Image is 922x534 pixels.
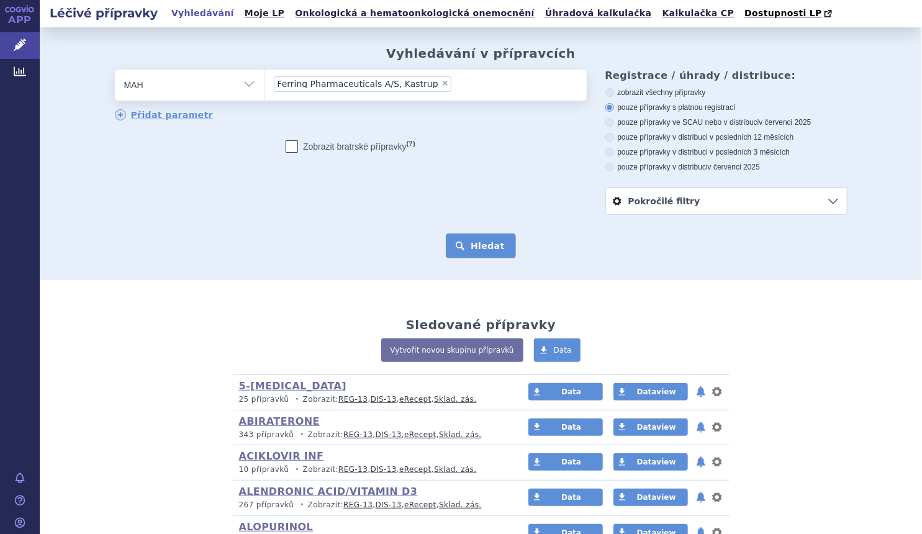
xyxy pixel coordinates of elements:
a: Data [528,383,603,400]
a: Onkologická a hematoonkologická onemocnění [291,5,538,22]
i: • [297,430,308,440]
span: 25 přípravků [239,395,289,404]
a: eRecept [399,395,432,404]
button: notifikace [695,455,707,469]
h3: Registrace / úhrady / distribuce: [605,70,847,81]
a: DIS-13 [376,500,402,509]
a: Dostupnosti LP [741,5,838,22]
a: ALOPURINOL [239,521,314,533]
label: pouze přípravky s platnou registrací [605,102,847,112]
a: eRecept [399,465,432,474]
label: Zobrazit bratrské přípravky [286,140,415,153]
span: v červenci 2025 [708,163,760,171]
span: Dataview [637,387,676,396]
h2: Sledované přípravky [406,317,556,332]
a: eRecept [404,500,436,509]
p: Zobrazit: , , , [239,500,505,510]
span: Data [561,423,581,432]
label: pouze přípravky v distribuci [605,162,847,172]
a: Přidat parametr [115,109,214,120]
a: DIS-13 [371,395,397,404]
p: Zobrazit: , , , [239,464,505,475]
span: Data [561,387,581,396]
a: Kalkulačka CP [659,5,738,22]
i: • [292,394,303,405]
button: Hledat [446,233,516,258]
a: Vytvořit novou skupinu přípravků [381,338,523,362]
button: nastavení [711,420,723,435]
a: eRecept [404,430,436,439]
label: zobrazit všechny přípravky [605,88,847,97]
button: notifikace [695,420,707,435]
abbr: (?) [407,140,415,148]
a: Moje LP [241,5,288,22]
a: Data [528,419,603,436]
a: Pokročilé filtry [606,188,847,214]
a: Data [528,489,603,506]
a: Dataview [613,453,688,471]
button: nastavení [711,455,723,469]
input: Ferring Pharmaceuticals A/S, Kastrup [455,76,462,91]
span: Ferring Pharmaceuticals A/S, Kastrup [278,79,438,88]
span: v červenci 2025 [759,118,811,127]
a: REG-13 [343,430,373,439]
a: ACIKLOVIR INF [239,450,324,462]
a: REG-13 [338,395,368,404]
label: pouze přípravky v distribuci v posledních 3 měsících [605,147,847,157]
h2: Léčivé přípravky [40,4,168,22]
a: Sklad. zás. [434,465,477,474]
a: ALENDRONIC ACID/VITAMIN D3 [239,486,418,497]
a: Dataview [613,419,688,436]
p: Zobrazit: , , , [239,394,505,405]
a: DIS-13 [371,465,397,474]
a: DIS-13 [376,430,402,439]
span: Dostupnosti LP [744,8,822,18]
a: ABIRATERONE [239,415,320,427]
a: Úhradová kalkulačka [541,5,656,22]
a: REG-13 [343,500,373,509]
span: Dataview [637,493,676,502]
a: Data [528,453,603,471]
h2: Vyhledávání v přípravcích [386,46,576,61]
span: Data [561,493,581,502]
i: • [297,500,308,510]
span: Dataview [637,458,676,466]
button: notifikace [695,384,707,399]
span: 267 přípravků [239,500,294,509]
span: 343 přípravků [239,430,294,439]
label: pouze přípravky ve SCAU nebo v distribuci [605,117,847,127]
a: Dataview [613,489,688,506]
span: Dataview [637,423,676,432]
a: Data [534,338,581,362]
i: • [292,464,303,475]
span: 10 přípravků [239,465,289,474]
a: Sklad. zás. [439,500,482,509]
a: Sklad. zás. [439,430,482,439]
a: Vyhledávání [168,5,238,22]
span: Data [554,346,572,355]
button: nastavení [711,384,723,399]
span: × [441,79,449,87]
a: Dataview [613,383,688,400]
a: Sklad. zás. [434,395,477,404]
a: REG-13 [338,465,368,474]
a: 5-[MEDICAL_DATA] [239,380,347,392]
button: nastavení [711,490,723,505]
p: Zobrazit: , , , [239,430,505,440]
label: pouze přípravky v distribuci v posledních 12 měsících [605,132,847,142]
span: Data [561,458,581,466]
button: notifikace [695,490,707,505]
